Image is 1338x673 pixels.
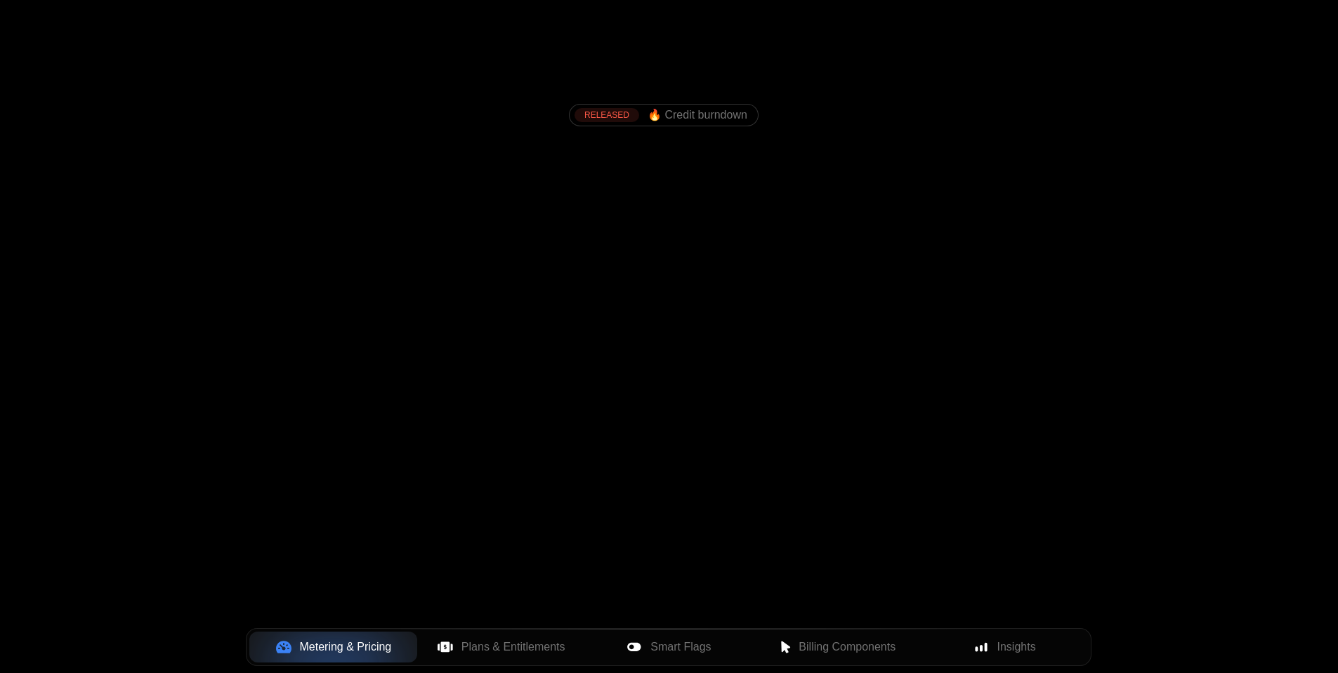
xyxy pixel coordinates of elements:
[650,639,711,655] span: Smart Flags
[585,632,753,662] button: Smart Flags
[799,639,896,655] span: Billing Components
[575,108,639,122] div: RELEASED
[417,632,585,662] button: Plans & Entitlements
[300,639,392,655] span: Metering & Pricing
[461,639,565,655] span: Plans & Entitlements
[753,632,921,662] button: Billing Components
[648,109,747,121] span: 🔥 Credit burndown
[249,632,417,662] button: Metering & Pricing
[575,108,747,122] a: [object Object],[object Object]
[997,639,1036,655] span: Insights
[921,632,1089,662] button: Insights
